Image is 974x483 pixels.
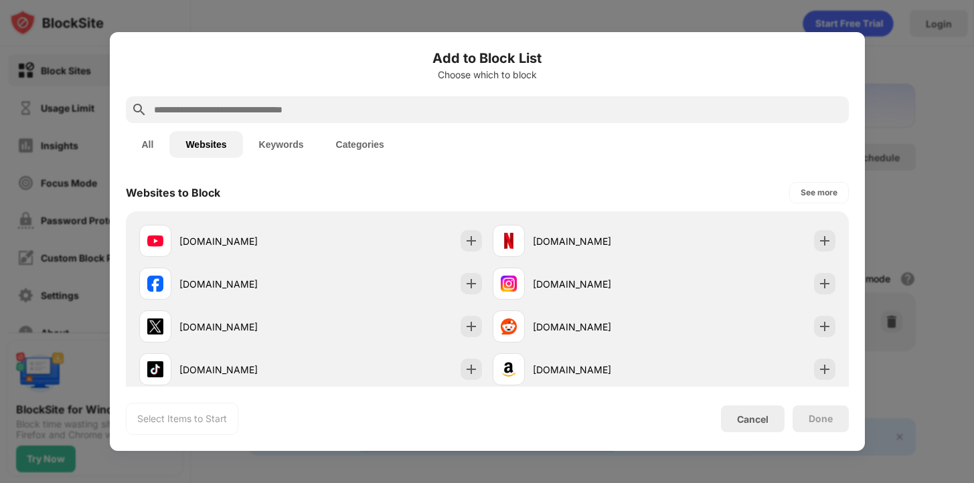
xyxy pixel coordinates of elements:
button: Keywords [243,131,320,158]
img: favicons [501,233,517,249]
button: Websites [169,131,242,158]
img: favicons [147,233,163,249]
div: [DOMAIN_NAME] [179,234,311,248]
img: favicons [147,361,163,377]
div: See more [801,186,837,199]
img: favicons [147,276,163,292]
div: Choose which to block [126,70,849,80]
div: [DOMAIN_NAME] [533,320,664,334]
div: Done [809,413,833,424]
div: [DOMAIN_NAME] [533,363,664,377]
button: All [126,131,170,158]
div: [DOMAIN_NAME] [179,277,311,291]
button: Categories [320,131,400,158]
div: [DOMAIN_NAME] [533,234,664,248]
div: Websites to Block [126,186,220,199]
div: [DOMAIN_NAME] [533,277,664,291]
h6: Add to Block List [126,48,849,68]
img: favicons [501,318,517,334]
div: Select Items to Start [137,412,227,425]
img: favicons [501,276,517,292]
div: Cancel [737,413,768,425]
div: [DOMAIN_NAME] [179,363,311,377]
img: favicons [501,361,517,377]
img: favicons [147,318,163,334]
div: [DOMAIN_NAME] [179,320,311,334]
img: search.svg [131,102,147,118]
